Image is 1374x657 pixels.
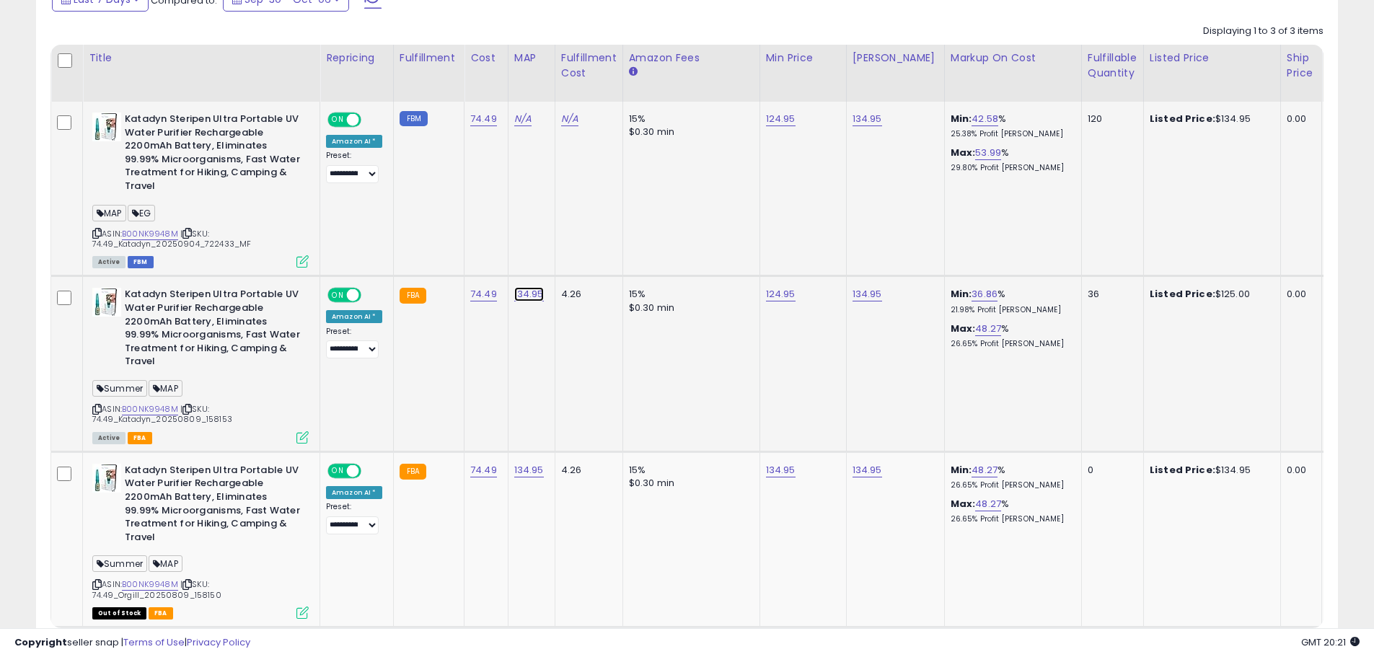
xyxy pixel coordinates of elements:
[951,322,976,335] b: Max:
[853,463,882,477] a: 134.95
[400,288,426,304] small: FBA
[125,113,300,196] b: Katadyn Steripen Ultra Portable UV Water Purifier Rechargeable 2200mAh Battery, Eliminates 99.99%...
[629,113,749,125] div: 15%
[92,380,147,397] span: Summer
[629,125,749,138] div: $0.30 min
[951,514,1070,524] p: 26.65% Profit [PERSON_NAME]
[629,288,749,301] div: 15%
[89,50,314,66] div: Title
[766,50,840,66] div: Min Price
[149,555,182,572] span: MAP
[92,288,309,441] div: ASIN:
[853,50,938,66] div: [PERSON_NAME]
[766,463,796,477] a: 134.95
[629,66,638,79] small: Amazon Fees.
[329,289,347,301] span: ON
[514,50,549,66] div: MAP
[326,310,382,323] div: Amazon AI *
[1150,112,1215,125] b: Listed Price:
[951,146,976,159] b: Max:
[92,555,147,572] span: Summer
[629,50,754,66] div: Amazon Fees
[1150,288,1269,301] div: $125.00
[92,113,309,266] div: ASIN:
[14,636,250,650] div: seller snap | |
[92,403,232,425] span: | SKU: 74.49_Katadyn_20250809_158153
[951,339,1070,349] p: 26.65% Profit [PERSON_NAME]
[128,432,152,444] span: FBA
[470,112,497,126] a: 74.49
[951,288,1070,314] div: %
[1301,635,1360,649] span: 2025-10-14 20:21 GMT
[326,151,382,183] div: Preset:
[326,502,382,534] div: Preset:
[128,256,154,268] span: FBM
[470,50,502,66] div: Cost
[400,111,428,126] small: FBM
[972,463,998,477] a: 48.27
[359,289,382,301] span: OFF
[1150,464,1269,477] div: $134.95
[1150,287,1215,301] b: Listed Price:
[149,607,173,619] span: FBA
[629,477,749,490] div: $0.30 min
[123,635,185,649] a: Terms of Use
[561,50,617,81] div: Fulfillment Cost
[972,287,998,301] a: 36.86
[187,635,250,649] a: Privacy Policy
[975,146,1001,160] a: 53.99
[92,607,146,619] span: All listings that are currently out of stock and unavailable for purchase on Amazon
[92,288,121,317] img: 411Y3Ok6USL._SL40_.jpg
[92,464,121,493] img: 411Y3Ok6USL._SL40_.jpg
[951,50,1075,66] div: Markup on Cost
[951,480,1070,490] p: 26.65% Profit [PERSON_NAME]
[561,464,612,477] div: 4.26
[951,464,1070,490] div: %
[400,464,426,480] small: FBA
[975,322,1001,336] a: 48.27
[766,112,796,126] a: 124.95
[326,327,382,359] div: Preset:
[92,578,221,600] span: | SKU: 74.49_Orgill_20250809_158150
[514,463,544,477] a: 134.95
[951,322,1070,349] div: %
[1287,288,1311,301] div: 0.00
[470,287,497,301] a: 74.49
[326,486,382,499] div: Amazon AI *
[1203,25,1324,38] div: Displaying 1 to 3 of 3 items
[149,380,182,397] span: MAP
[951,497,976,511] b: Max:
[122,578,178,591] a: B00NK9948M
[629,301,749,314] div: $0.30 min
[951,113,1070,139] div: %
[125,288,300,371] b: Katadyn Steripen Ultra Portable UV Water Purifier Rechargeable 2200mAh Battery, Eliminates 99.99%...
[766,287,796,301] a: 124.95
[122,403,178,415] a: B00NK9948M
[1088,50,1137,81] div: Fulfillable Quantity
[975,497,1001,511] a: 48.27
[951,163,1070,173] p: 29.80% Profit [PERSON_NAME]
[1150,50,1274,66] div: Listed Price
[92,228,251,250] span: | SKU: 74.49_Katadyn_20250904_722433_MF
[951,129,1070,139] p: 25.38% Profit [PERSON_NAME]
[951,146,1070,173] div: %
[853,287,882,301] a: 134.95
[951,287,972,301] b: Min:
[951,305,1070,315] p: 21.98% Profit [PERSON_NAME]
[1287,113,1311,125] div: 0.00
[951,498,1070,524] div: %
[1088,113,1132,125] div: 120
[514,287,544,301] a: 134.95
[122,228,178,240] a: B00NK9948M
[400,50,458,66] div: Fulfillment
[92,205,126,221] span: MAP
[1150,463,1215,477] b: Listed Price:
[561,288,612,301] div: 4.26
[125,464,300,547] b: Katadyn Steripen Ultra Portable UV Water Purifier Rechargeable 2200mAh Battery, Eliminates 99.99%...
[1088,288,1132,301] div: 36
[1287,464,1311,477] div: 0.00
[514,112,532,126] a: N/A
[1150,113,1269,125] div: $134.95
[14,635,67,649] strong: Copyright
[1088,464,1132,477] div: 0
